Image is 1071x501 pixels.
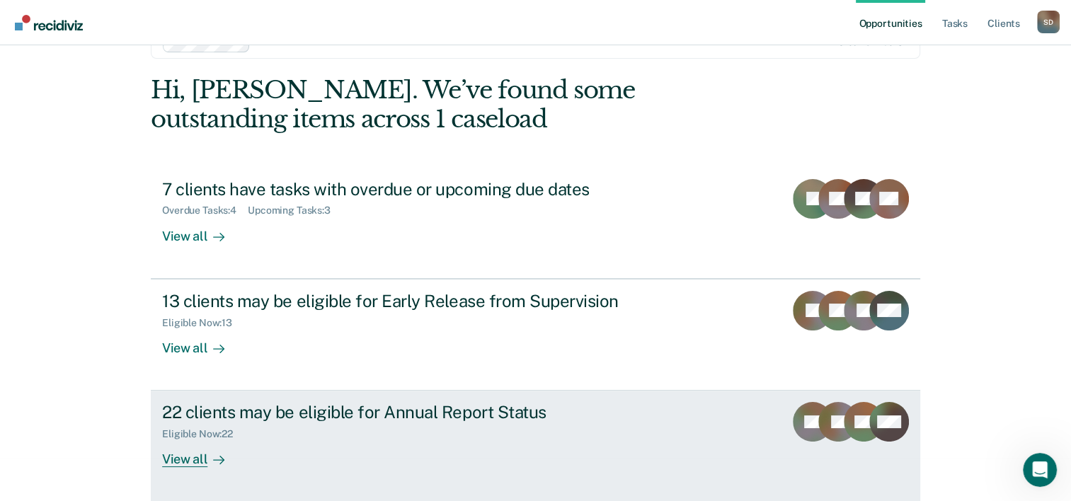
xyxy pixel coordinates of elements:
div: 7 clients have tasks with overdue or upcoming due dates [162,179,659,200]
div: View all [162,440,241,468]
img: Recidiviz [15,15,83,30]
button: Profile dropdown button [1037,11,1060,33]
div: Eligible Now : 22 [162,428,244,440]
div: Hi, [PERSON_NAME]. We’ve found some outstanding items across 1 caseload [151,76,766,134]
div: Upcoming Tasks : 3 [248,205,342,217]
div: S D [1037,11,1060,33]
iframe: Intercom live chat [1023,453,1057,487]
a: 7 clients have tasks with overdue or upcoming due datesOverdue Tasks:4Upcoming Tasks:3View all [151,168,920,279]
div: View all [162,217,241,244]
a: 13 clients may be eligible for Early Release from SupervisionEligible Now:13View all [151,279,920,391]
div: Overdue Tasks : 4 [162,205,248,217]
div: View all [162,328,241,356]
div: Eligible Now : 13 [162,317,244,329]
div: 22 clients may be eligible for Annual Report Status [162,402,659,422]
div: 13 clients may be eligible for Early Release from Supervision [162,291,659,311]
